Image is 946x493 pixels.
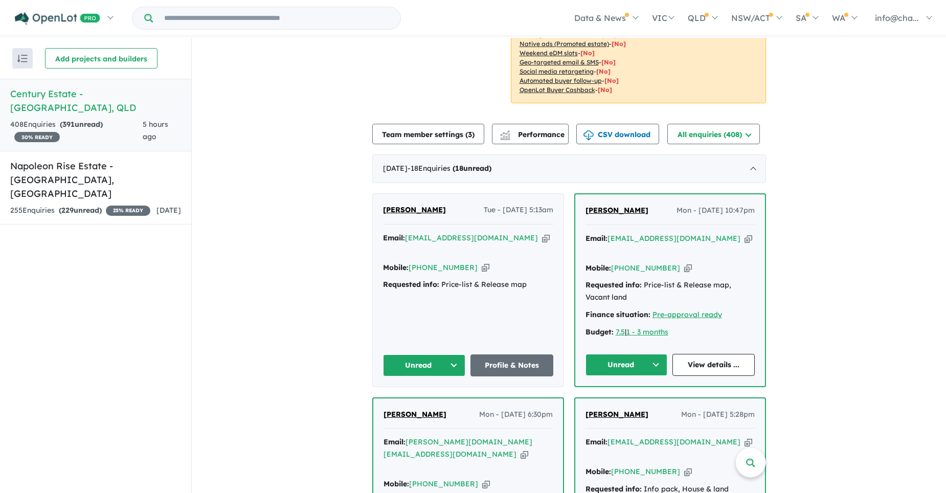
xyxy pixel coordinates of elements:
a: [EMAIL_ADDRESS][DOMAIN_NAME] [405,233,538,242]
u: Geo-targeted email & SMS [520,58,599,66]
button: Unread [383,354,466,376]
a: [PHONE_NUMBER] [611,263,680,273]
span: [PERSON_NAME] [384,410,446,419]
span: 391 [62,120,75,129]
a: [PHONE_NUMBER] [611,467,680,476]
span: Mon - [DATE] 6:30pm [479,409,553,421]
button: CSV download [576,124,659,144]
strong: Requested info: [383,280,439,289]
strong: ( unread) [60,120,103,129]
span: - 18 Enquir ies [408,164,491,173]
button: Copy [542,233,550,243]
a: [PERSON_NAME] [585,205,648,217]
a: 7.5 [616,327,625,337]
span: 229 [61,206,74,215]
div: Price-list & Release map [383,279,553,291]
strong: Budget: [585,327,614,337]
strong: Mobile: [585,263,611,273]
strong: Mobile: [383,263,409,272]
span: [DATE] [156,206,181,215]
strong: Email: [384,437,406,446]
strong: Mobile: [585,467,611,476]
span: [No] [598,86,612,94]
button: Copy [684,466,692,477]
span: Mon - [DATE] 10:47pm [677,205,755,217]
strong: Email: [383,233,405,242]
button: Copy [684,263,692,274]
span: [PERSON_NAME] [585,206,648,215]
button: Copy [482,479,490,489]
span: [No] [601,58,616,66]
button: Team member settings (3) [372,124,484,144]
img: bar-chart.svg [500,133,510,140]
a: [EMAIL_ADDRESS][DOMAIN_NAME] [607,437,740,446]
div: | [585,326,755,339]
img: line-chart.svg [500,130,509,136]
h5: Napoleon Rise Estate - [GEOGRAPHIC_DATA] , [GEOGRAPHIC_DATA] [10,159,181,200]
div: 408 Enquir ies [10,119,143,143]
button: Performance [492,124,569,144]
span: 18 [455,164,463,173]
strong: Email: [585,437,607,446]
button: All enquiries (408) [667,124,760,144]
button: Copy [745,233,752,244]
a: [PERSON_NAME] [383,204,446,216]
span: [No] [612,40,626,48]
img: sort.svg [17,55,28,62]
span: Mon - [DATE] 5:28pm [681,409,755,421]
img: download icon [583,130,594,141]
u: Native ads (Promoted estate) [520,40,609,48]
a: [PERSON_NAME] [384,409,446,421]
u: Weekend eDM slots [520,49,578,57]
span: 25 % READY [106,206,150,216]
u: OpenLot Buyer Cashback [520,86,595,94]
span: Performance [502,130,565,139]
input: Try estate name, suburb, builder or developer [155,7,398,29]
div: Price-list & Release map, Vacant land [585,279,755,304]
u: Social media retargeting [520,68,594,75]
img: Openlot PRO Logo White [15,12,100,25]
strong: Email: [585,234,607,243]
span: 30 % READY [14,132,60,142]
div: 255 Enquir ies [10,205,150,217]
a: [PERSON_NAME] [585,409,648,421]
a: [PHONE_NUMBER] [409,479,478,488]
h5: Century Estate - [GEOGRAPHIC_DATA] , QLD [10,87,181,115]
button: Copy [482,262,489,273]
strong: Requested info: [585,280,642,289]
span: 5 hours ago [143,120,168,141]
a: [PERSON_NAME][DOMAIN_NAME][EMAIL_ADDRESS][DOMAIN_NAME] [384,437,532,459]
a: [EMAIL_ADDRESS][DOMAIN_NAME] [607,234,740,243]
strong: Mobile: [384,479,409,488]
span: [No] [580,49,595,57]
a: 1 - 3 months [626,327,668,337]
a: [PHONE_NUMBER] [409,263,478,272]
strong: ( unread) [453,164,491,173]
a: Pre-approval ready [652,310,722,319]
div: [DATE] [372,154,766,183]
button: Unread [585,354,668,376]
strong: Finance situation: [585,310,650,319]
strong: ( unread) [59,206,102,215]
a: View details ... [672,354,755,376]
button: Add projects and builders [45,48,157,69]
button: Copy [521,449,528,460]
u: Automated buyer follow-up [520,77,602,84]
span: info@cha... [875,13,919,23]
span: [No] [596,68,611,75]
a: Profile & Notes [470,354,553,376]
span: 3 [468,130,472,139]
span: Tue - [DATE] 5:13am [484,204,553,216]
span: [PERSON_NAME] [585,410,648,419]
span: [PERSON_NAME] [383,205,446,214]
button: Copy [745,437,752,447]
span: [No] [604,77,619,84]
